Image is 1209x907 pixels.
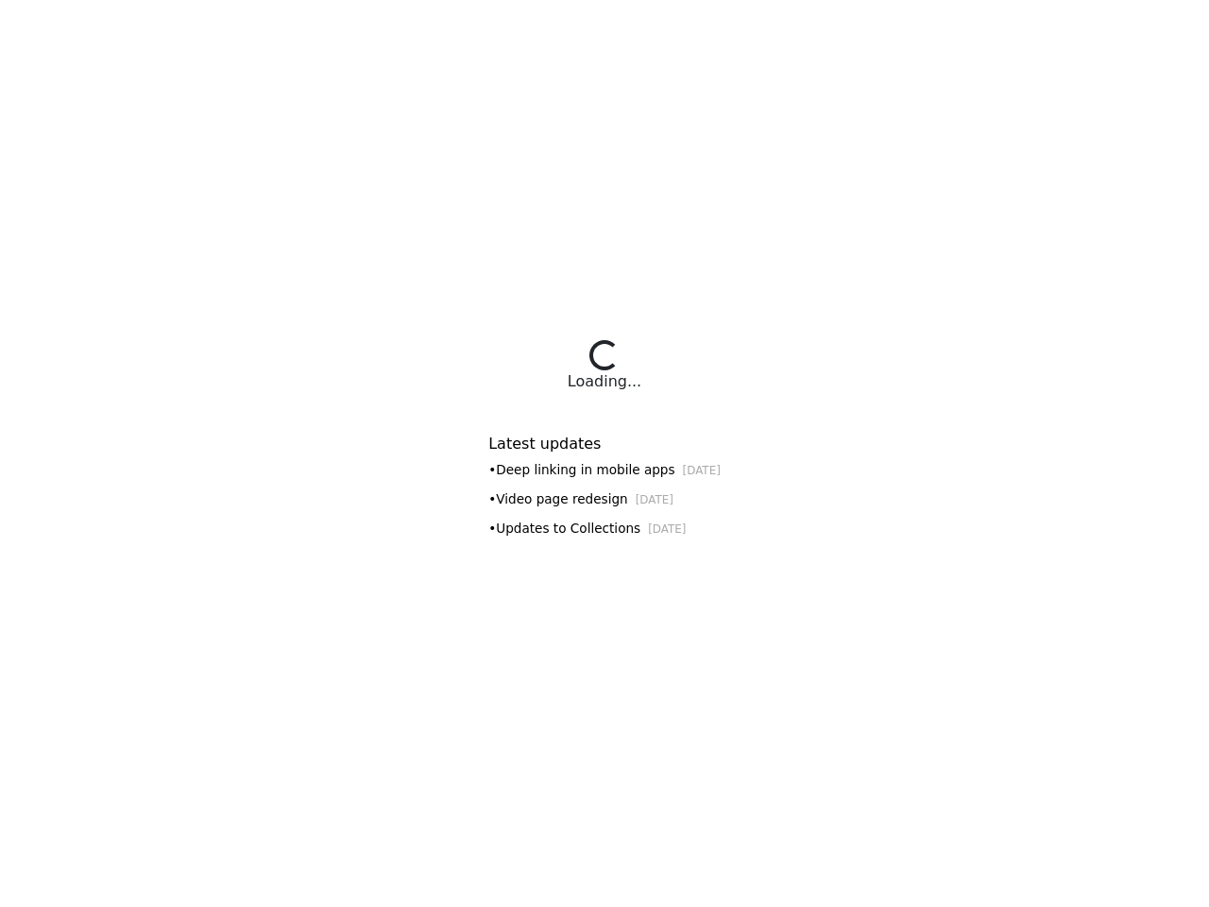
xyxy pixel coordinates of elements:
small: [DATE] [636,493,673,506]
div: • Updates to Collections [488,519,721,539]
small: [DATE] [683,464,721,477]
div: Loading... [568,370,641,393]
h6: Latest updates [488,435,721,453]
small: [DATE] [648,522,686,536]
div: • Deep linking in mobile apps [488,460,721,480]
div: • Video page redesign [488,489,721,509]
